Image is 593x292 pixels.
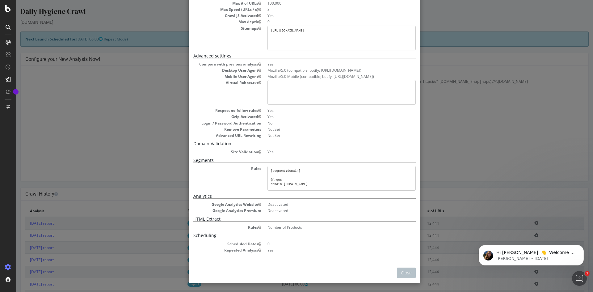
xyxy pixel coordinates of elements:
dt: Gzip Activated [177,114,245,119]
dd: Number of Products [251,225,400,230]
dt: Max depth [177,19,245,24]
h5: Segments [177,158,400,163]
dd: Yes [251,61,400,67]
dd: Deactivated [251,202,400,207]
dd: Mozilla/5.0 Mobile (compatible; botify; [URL][DOMAIN_NAME]) [251,74,400,79]
dt: Max # of URLs [177,1,245,6]
dd: Not Set [251,127,400,132]
button: Close [381,268,400,278]
h5: Scheduling [177,233,400,238]
h5: Advanced settings [177,53,400,58]
span: 1 [585,271,590,276]
dt: Max Speed (URLs / s) [177,7,245,12]
dd: No [251,121,400,126]
h5: Analytics [177,194,400,199]
dd: Yes [251,248,400,253]
dt: Virtual Robots.txt [177,80,245,85]
dd: Not Set [251,133,400,138]
dd: Deactivated [251,208,400,213]
dt: Scheduled Dates [177,241,245,247]
dd: Mozilla/5.0 (compatible; botify; [URL][DOMAIN_NAME]) [251,68,400,73]
dt: Respect no-follow rules [177,108,245,113]
dd: Yes [251,149,400,154]
dt: Sitemaps [177,26,245,31]
dt: Mobile User Agent [177,74,245,79]
dt: Google Analytics Website [177,202,245,207]
dt: Repeated Analysis [177,248,245,253]
dt: Advanced URL Rewriting [177,133,245,138]
dt: Desktop User Agent [177,68,245,73]
dt: Rules [177,166,245,171]
pre: [URL][DOMAIN_NAME] [251,26,400,50]
dd: 0 [251,241,400,247]
dd: 3 [251,7,400,12]
h5: HTML Extract [177,217,400,222]
pre: [segment:domain] @Argos domain [DOMAIN_NAME] @Habitat domain [DOMAIN_NAME] @tuclothing domain [DO... [251,166,400,191]
dd: 0 [251,19,400,24]
div: Tooltip anchor [13,89,19,95]
dt: Crawl JS Activated [177,13,245,18]
dt: Site Validation [177,149,245,154]
iframe: Intercom live chat [572,271,587,286]
dd: Yes [251,108,400,113]
dt: Google Analytics Premium [177,208,245,213]
dd: Yes [251,13,400,18]
h5: Domain Validation [177,141,400,146]
dt: Login / Password Authentication [177,121,245,126]
dd: 100,000 [251,1,400,6]
dt: Remove Parameters [177,127,245,132]
iframe: Intercom notifications message [469,232,593,275]
dd: Yes [251,114,400,119]
dt: Rules [177,225,245,230]
dt: Compare with previous analysis [177,61,245,67]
